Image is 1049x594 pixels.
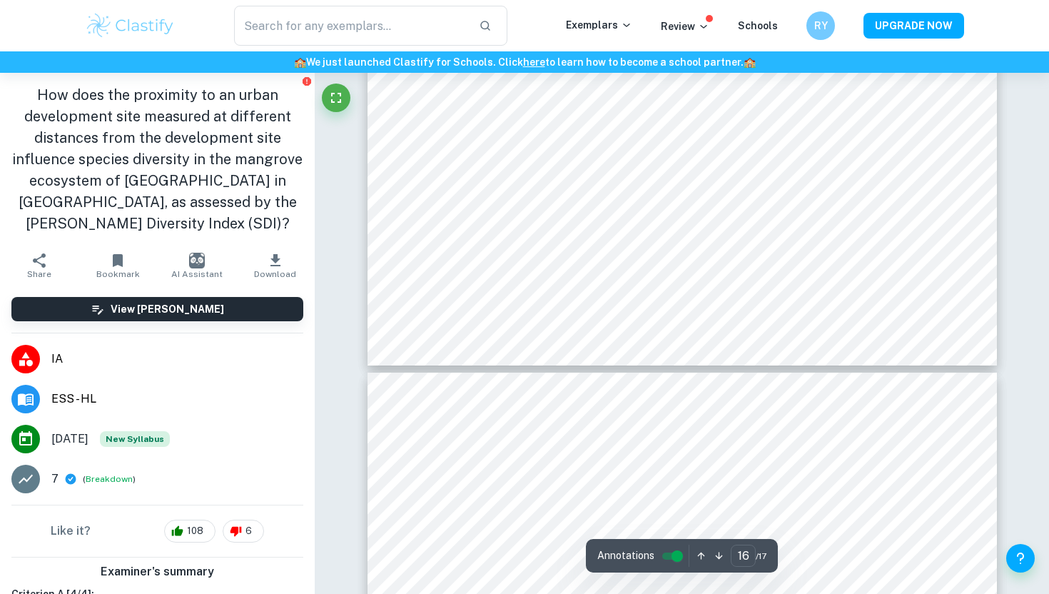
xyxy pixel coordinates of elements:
button: RY [806,11,835,40]
p: Review [661,19,709,34]
h6: Examiner's summary [6,563,309,580]
div: Starting from the May 2026 session, the ESS IA requirements have changed. We created this exempla... [100,431,170,447]
span: / 17 [756,550,766,563]
span: 🏫 [294,56,306,68]
a: here [523,56,545,68]
button: Download [236,246,315,286]
h6: We just launched Clastify for Schools. Click to learn how to become a school partner. [3,54,1046,70]
input: Search for any exemplars... [234,6,467,46]
span: 108 [179,524,211,538]
span: ESS - HL [51,391,303,408]
span: IA [51,351,303,368]
span: Share [27,269,51,279]
img: AI Assistant [189,253,205,268]
span: [DATE] [51,431,88,448]
h6: RY [813,18,829,34]
span: AI Assistant [171,269,223,279]
h6: View [PERSON_NAME] [111,301,224,317]
button: Report issue [301,76,312,86]
span: 6 [238,524,260,538]
button: Fullscreen [322,84,350,112]
button: Bookmark [78,246,157,286]
button: UPGRADE NOW [863,13,964,39]
h6: Like it? [51,523,91,540]
button: Breakdown [86,473,133,485]
span: ( ) [83,473,136,486]
h1: How does the proximity to an urban development site measured at different distances from the deve... [11,84,303,234]
div: 6 [223,520,264,543]
div: 108 [164,520,216,543]
button: View [PERSON_NAME] [11,297,303,321]
span: Annotations [597,548,654,563]
span: Download [254,269,296,279]
button: Help and Feedback [1006,544,1035,573]
span: 🏫 [744,56,756,68]
a: Schools [738,20,778,31]
img: Clastify logo [85,11,176,40]
p: 7 [51,470,59,488]
span: Bookmark [96,269,140,279]
p: Exemplars [566,17,632,33]
span: New Syllabus [100,431,170,447]
button: AI Assistant [158,246,236,286]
